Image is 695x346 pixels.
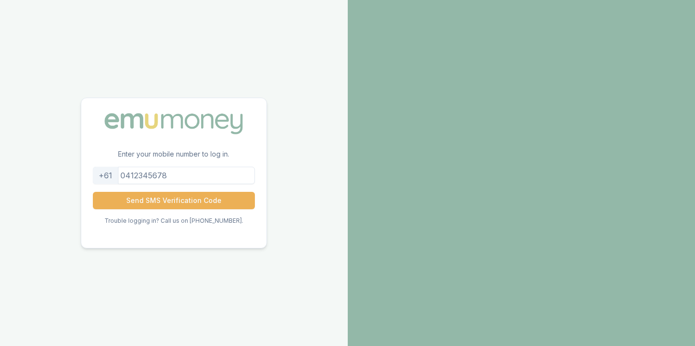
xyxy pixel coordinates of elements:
[93,167,118,184] div: +61
[81,149,266,167] p: Enter your mobile number to log in.
[101,110,246,138] img: Emu Money
[93,167,255,184] input: 0412345678
[93,192,255,209] button: Send SMS Verification Code
[104,217,243,225] p: Trouble logging in? Call us on [PHONE_NUMBER].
